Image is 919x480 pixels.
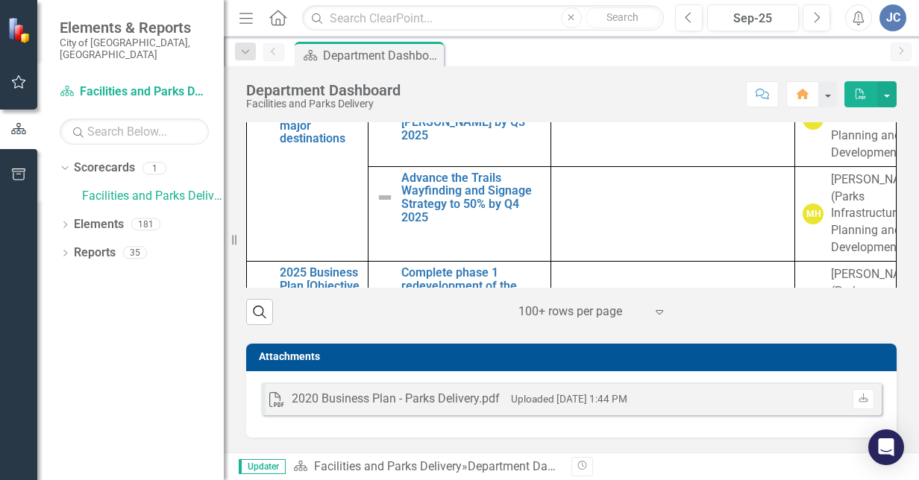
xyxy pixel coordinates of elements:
[82,188,224,205] a: Facilities and Parks Delivery
[302,5,664,31] input: Search ClearPoint...
[239,459,286,474] span: Updater
[123,247,147,259] div: 35
[879,4,906,31] button: JC
[323,46,440,65] div: Department Dashboard
[246,98,401,110] div: Facilities and Parks Delivery
[60,83,209,101] a: Facilities and Parks Delivery
[511,393,627,405] small: Uploaded [DATE] 1:44 PM
[401,266,543,318] a: Complete phase 1 redevelopment of the York Hill tennis courts by Q4 2025
[259,351,889,362] h3: Attachments
[376,189,394,206] img: Not Defined
[586,7,660,28] button: Search
[60,19,209,37] span: Elements & Reports
[401,77,543,142] a: Initiate construction of the Riverwalk Trail within [GEOGRAPHIC_DATA][PERSON_NAME] by Q3 2025
[60,119,209,145] input: Search Below...
[60,37,209,61] small: City of [GEOGRAPHIC_DATA], [GEOGRAPHIC_DATA]
[468,459,591,473] div: Department Dashboard
[368,261,551,356] td: Double-Click to Edit Right Click for Context Menu
[707,4,799,31] button: Sep-25
[368,166,551,261] td: Double-Click to Edit Right Click for Context Menu
[292,391,500,408] div: 2020 Business Plan - Parks Delivery.pdf
[712,10,794,28] div: Sep-25
[803,203,824,224] div: MH
[551,261,795,356] td: Double-Click to Edit
[7,16,34,43] img: ClearPoint Strategy
[606,11,639,23] span: Search
[142,162,166,174] div: 1
[74,216,124,233] a: Elements
[131,218,160,231] div: 181
[376,283,394,301] img: Not Defined
[74,244,116,262] a: Reports
[293,458,560,476] div: »
[551,166,795,261] td: Double-Click to Edit
[280,266,360,449] a: 2025 Business Plan [Objective #2]: Plan and develop parks and trails to consistent levels of serv...
[868,429,904,465] div: Open Intercom Messenger
[401,171,543,224] a: Advance the Trails Wayfinding and Signage Strategy to 50% by Q4 2025
[246,82,401,98] div: Department Dashboard
[314,459,462,473] a: Facilities and Parks Delivery
[74,160,135,177] a: Scorecards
